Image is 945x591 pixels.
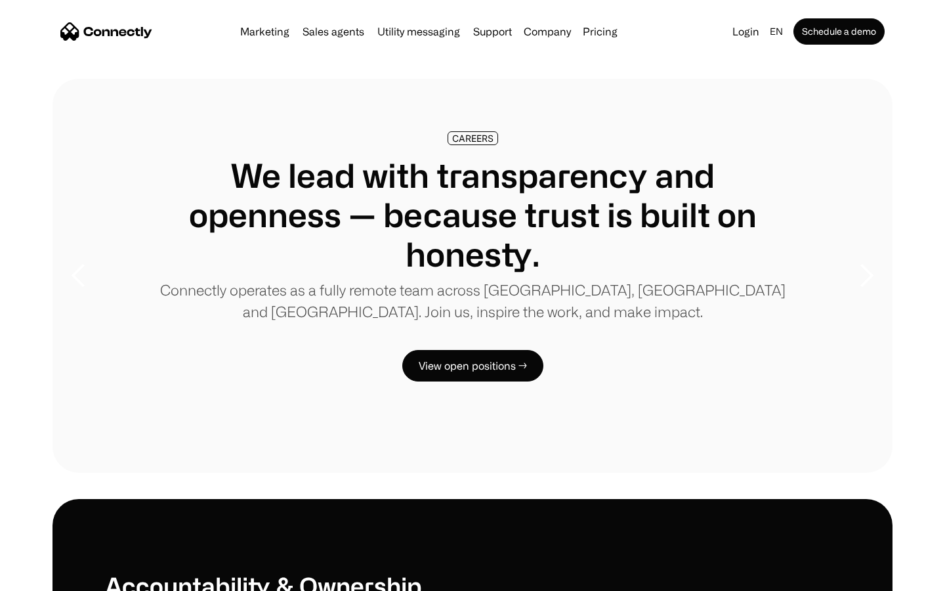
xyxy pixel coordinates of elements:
h1: We lead with transparency and openness — because trust is built on honesty. [157,156,787,274]
div: Company [524,22,571,41]
a: Marketing [235,26,295,37]
a: Pricing [577,26,623,37]
a: Sales agents [297,26,369,37]
a: Login [727,22,765,41]
div: en [770,22,783,41]
aside: Language selected: English [13,567,79,586]
div: CAREERS [452,133,493,143]
ul: Language list [26,568,79,586]
a: View open positions → [402,350,543,382]
p: Connectly operates as a fully remote team across [GEOGRAPHIC_DATA], [GEOGRAPHIC_DATA] and [GEOGRA... [157,279,787,322]
a: Support [468,26,517,37]
a: Utility messaging [372,26,465,37]
a: Schedule a demo [793,18,885,45]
